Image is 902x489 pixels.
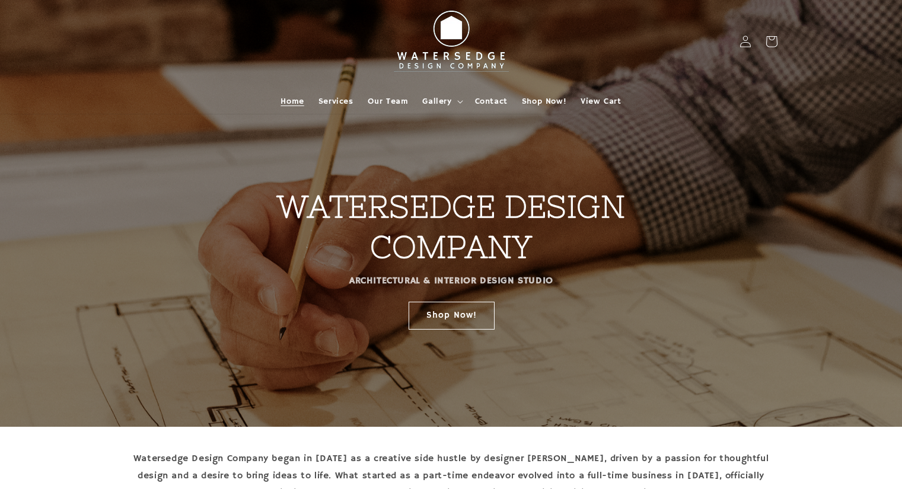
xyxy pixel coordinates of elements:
a: Home [273,89,311,114]
a: Shop Now! [515,89,573,114]
span: Services [318,96,353,107]
strong: WATERSEDGE DESIGN COMPANY [277,189,625,264]
span: Contact [475,96,508,107]
summary: Gallery [415,89,467,114]
a: Shop Now! [408,301,494,329]
img: Watersedge Design Co [386,5,517,78]
a: Services [311,89,361,114]
strong: ARCHITECTURAL & INTERIOR DESIGN STUDIO [349,275,553,287]
span: Gallery [422,96,451,107]
a: Contact [468,89,515,114]
a: View Cart [573,89,628,114]
span: View Cart [581,96,621,107]
span: Our Team [368,96,409,107]
a: Our Team [361,89,416,114]
span: Shop Now! [522,96,566,107]
span: Home [281,96,304,107]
